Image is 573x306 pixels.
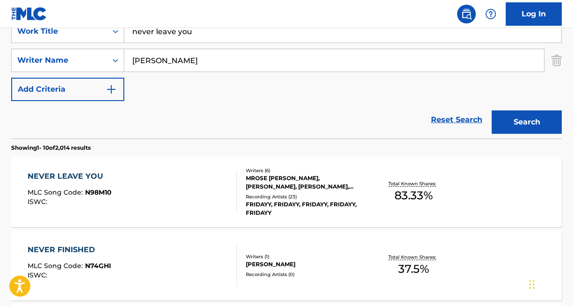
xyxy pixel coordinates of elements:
div: MROSE [PERSON_NAME], [PERSON_NAME], [PERSON_NAME], [PERSON_NAME], [PERSON_NAME], [PERSON_NAME] [246,174,368,191]
img: Delete Criterion [552,49,562,72]
a: NEVER LEAVE YOUMLC Song Code:N98M10ISWC:Writers (6)MROSE [PERSON_NAME], [PERSON_NAME], [PERSON_NA... [11,157,562,227]
span: 37.5 % [398,261,429,277]
a: Public Search [457,5,476,23]
span: ISWC : [28,271,50,279]
div: Writer Name [17,55,101,66]
span: MLC Song Code : [28,262,85,270]
a: NEVER FINISHEDMLC Song Code:N74GHIISWC:Writers (1)[PERSON_NAME]Recording Artists (0)Total Known S... [11,230,562,300]
div: Recording Artists ( 0 ) [246,271,368,278]
div: NEVER FINISHED [28,244,111,255]
div: Recording Artists ( 23 ) [246,193,368,200]
span: N74GHI [85,262,111,270]
button: Add Criteria [11,78,124,101]
p: Total Known Shares: [388,180,438,187]
span: N98M10 [85,188,112,197]
form: Search Form [11,20,562,138]
div: [PERSON_NAME] [246,260,368,269]
span: 83.33 % [394,187,433,204]
div: FRIDAYY, FRIDAYY, FRIDAYY, FRIDAYY, FRIDAYY [246,200,368,217]
img: help [485,8,496,20]
span: ISWC : [28,197,50,206]
div: Writers ( 6 ) [246,167,368,174]
div: NEVER LEAVE YOU [28,171,112,182]
div: Writers ( 1 ) [246,253,368,260]
div: Drag [529,270,535,299]
iframe: Chat Widget [526,261,573,306]
img: 9d2ae6d4665cec9f34b9.svg [106,84,117,95]
button: Search [492,110,562,134]
span: MLC Song Code : [28,188,85,197]
img: search [461,8,472,20]
a: Log In [506,2,562,26]
p: Total Known Shares: [388,254,438,261]
a: Reset Search [426,109,487,130]
img: MLC Logo [11,7,47,21]
div: Work Title [17,26,101,37]
div: Help [481,5,500,23]
p: Showing 1 - 10 of 2,014 results [11,144,91,152]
